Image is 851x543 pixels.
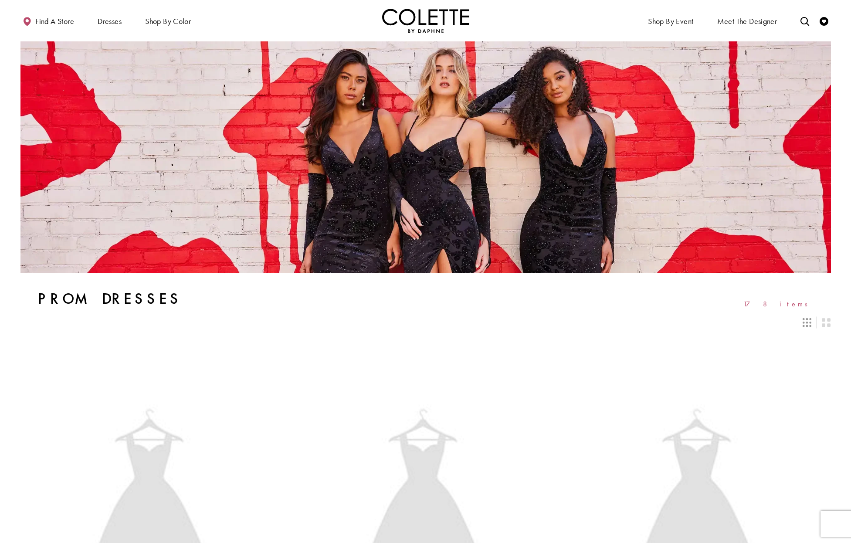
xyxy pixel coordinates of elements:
a: Visit Home Page [382,9,469,33]
span: Dresses [95,9,124,33]
span: Dresses [98,17,122,26]
div: Layout Controls [15,313,836,332]
a: Check Wishlist [817,9,831,33]
a: Meet the designer [715,9,780,33]
span: 178 items [743,300,814,308]
img: Colette by Daphne [382,9,469,33]
span: Find a store [35,17,74,26]
span: Shop by color [143,9,193,33]
span: Switch layout to 2 columns [822,318,831,327]
span: Switch layout to 3 columns [803,318,811,327]
span: Meet the designer [717,17,777,26]
span: Shop by color [145,17,191,26]
span: Shop By Event [646,9,695,33]
a: Find a store [20,9,76,33]
h1: Prom Dresses [38,290,182,308]
a: Toggle search [798,9,811,33]
span: Shop By Event [648,17,693,26]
